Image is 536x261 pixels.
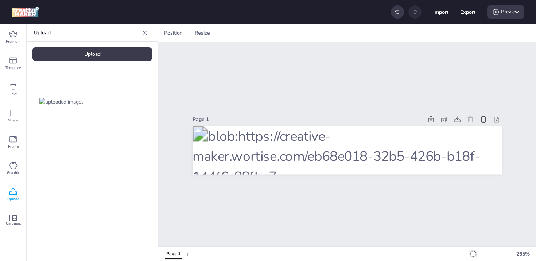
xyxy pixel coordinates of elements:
[487,5,524,19] div: Preview
[433,4,448,20] button: Import
[39,98,84,106] img: uploaded images
[186,248,189,260] button: +
[161,248,186,260] div: Tabs
[6,39,21,44] span: Premium
[32,47,152,61] div: Upload
[163,29,184,37] span: Position
[193,29,211,37] span: Resize
[193,116,423,123] div: Page 1
[6,221,21,226] span: Carousel
[10,91,17,97] span: Text
[7,170,20,176] span: Graphic
[12,7,39,17] img: logo Creative Maker
[8,144,19,149] span: Frame
[5,65,21,71] span: Template
[514,250,532,258] div: 265 %
[34,24,139,42] p: Upload
[8,117,18,123] span: Shape
[166,251,180,257] div: Page 1
[460,4,475,20] button: Export
[7,196,19,202] span: Upload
